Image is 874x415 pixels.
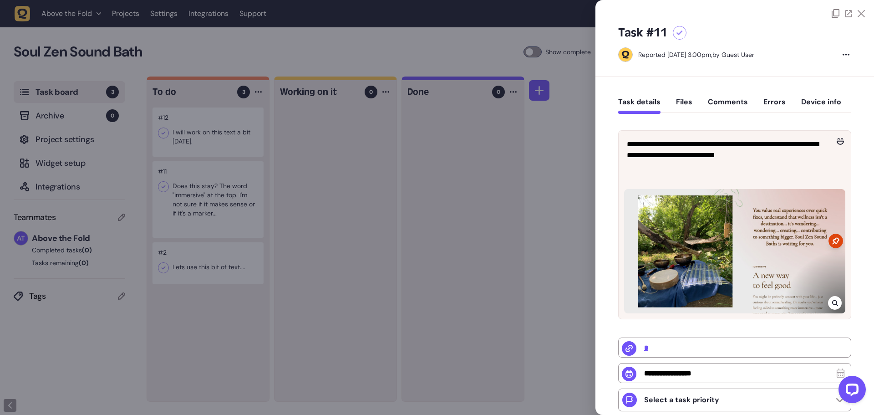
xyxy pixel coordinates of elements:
[618,26,667,40] h5: Task #11
[708,97,748,114] button: Comments
[618,97,661,114] button: Task details
[638,50,754,59] div: by Guest User
[831,372,869,410] iframe: LiveChat chat widget
[644,395,719,405] p: Select a task priority
[763,97,786,114] button: Errors
[619,48,632,61] img: Guest User
[801,97,841,114] button: Device info
[676,97,692,114] button: Files
[638,51,712,59] div: Reported [DATE] 3.00pm,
